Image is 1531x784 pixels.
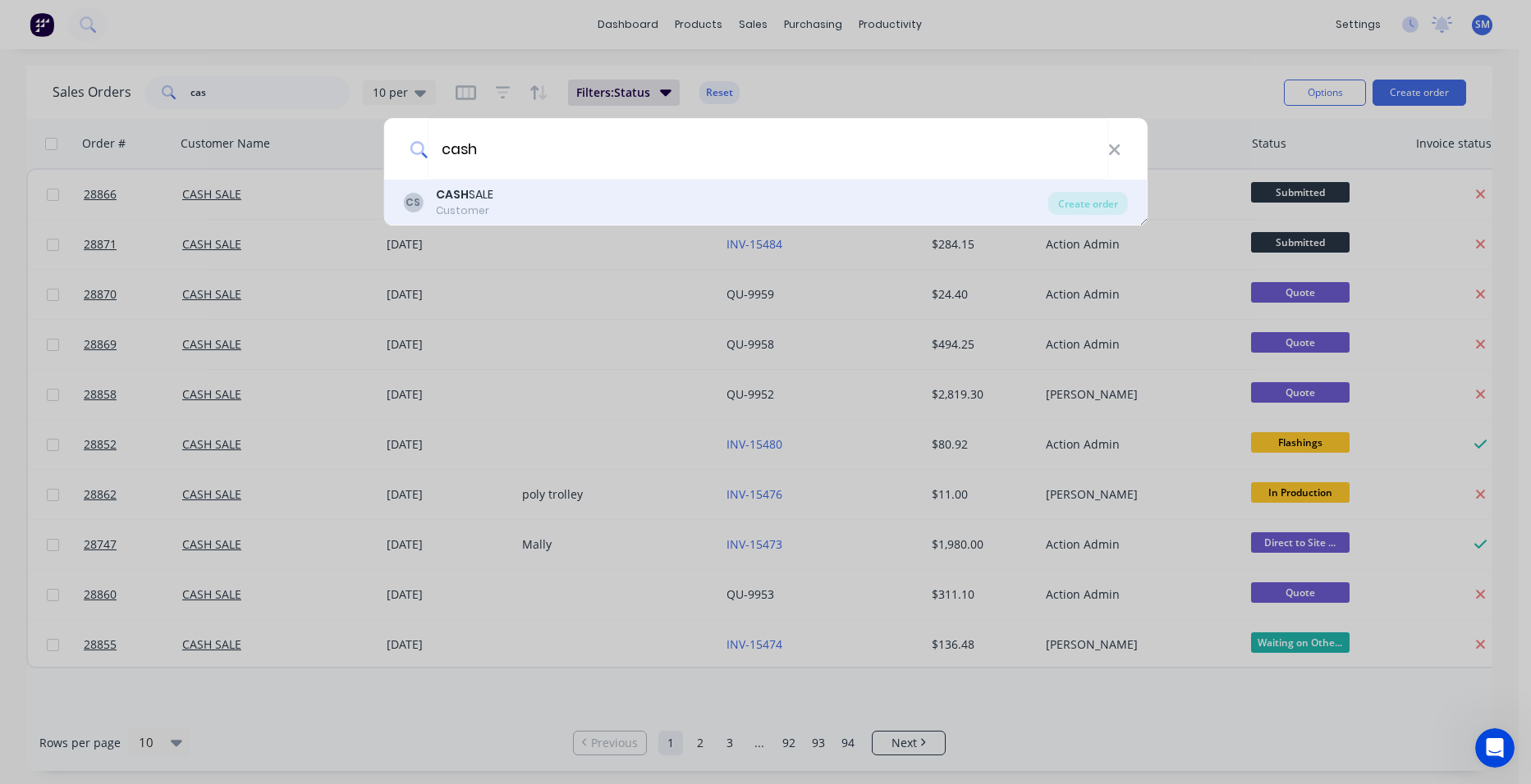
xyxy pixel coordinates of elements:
div: SALE [436,186,493,203]
div: Customer [436,203,493,218]
div: Create order [1048,192,1128,215]
b: CASH [436,186,469,203]
iframe: Intercom live chat [1475,728,1515,768]
div: CS [403,193,423,212]
input: Enter a customer name to create a new order... [428,118,1108,180]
